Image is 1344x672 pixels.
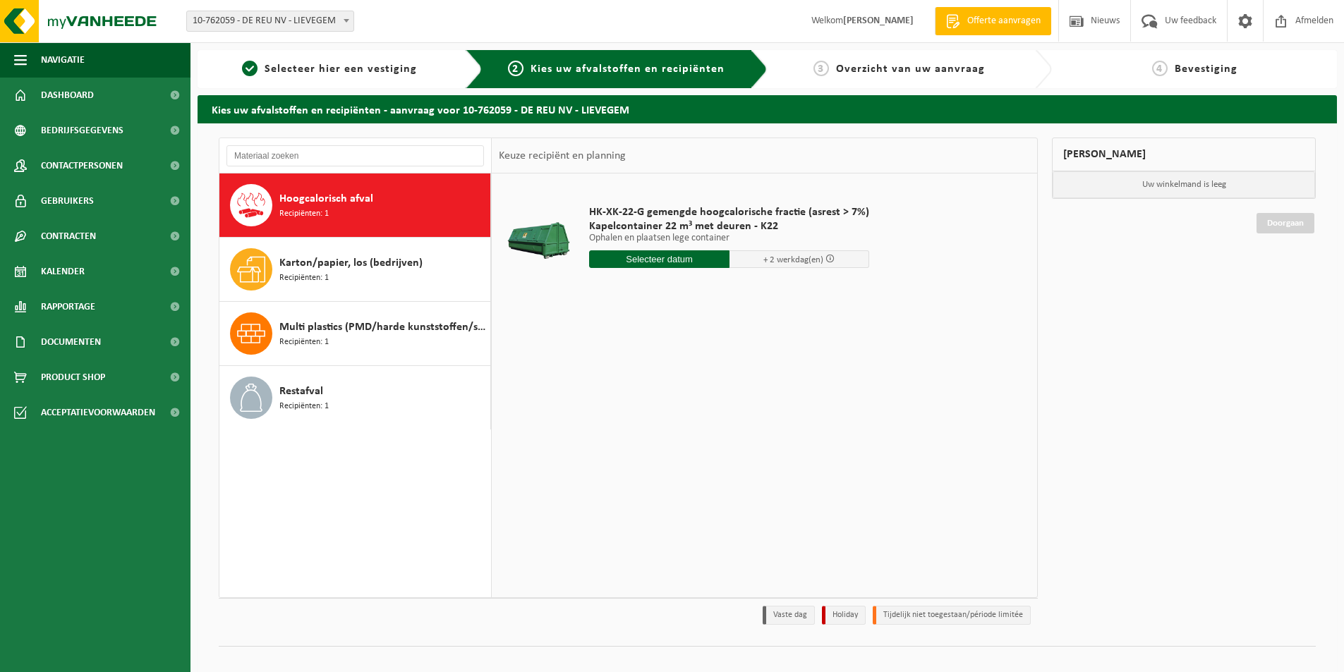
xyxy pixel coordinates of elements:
[41,183,94,219] span: Gebruikers
[964,14,1044,28] span: Offerte aanvragen
[1152,61,1168,76] span: 4
[836,63,985,75] span: Overzicht van uw aanvraag
[531,63,725,75] span: Kies uw afvalstoffen en recipiënten
[187,11,353,31] span: 10-762059 - DE REU NV - LIEVEGEM
[589,250,729,268] input: Selecteer datum
[41,254,85,289] span: Kalender
[265,63,417,75] span: Selecteer hier een vestiging
[279,400,329,413] span: Recipiënten: 1
[41,360,105,395] span: Product Shop
[242,61,258,76] span: 1
[41,148,123,183] span: Contactpersonen
[41,219,96,254] span: Contracten
[589,233,869,243] p: Ophalen en plaatsen lege container
[873,606,1031,625] li: Tijdelijk niet toegestaan/période limitée
[822,606,866,625] li: Holiday
[41,324,101,360] span: Documenten
[219,173,491,238] button: Hoogcalorisch afval Recipiënten: 1
[763,255,823,264] span: + 2 werkdag(en)
[589,219,869,233] span: Kapelcontainer 22 m³ met deuren - K22
[219,238,491,302] button: Karton/papier, los (bedrijven) Recipiënten: 1
[279,319,487,336] span: Multi plastics (PMD/harde kunststoffen/spanbanden/EPS/folie naturel/folie gemengd)
[813,61,829,76] span: 3
[279,336,329,349] span: Recipiënten: 1
[205,61,454,78] a: 1Selecteer hier een vestiging
[1053,171,1315,198] p: Uw winkelmand is leeg
[41,395,155,430] span: Acceptatievoorwaarden
[589,205,869,219] span: HK-XK-22-G gemengde hoogcalorische fractie (asrest > 7%)
[763,606,815,625] li: Vaste dag
[41,42,85,78] span: Navigatie
[219,366,491,429] button: Restafval Recipiënten: 1
[226,145,484,166] input: Materiaal zoeken
[843,16,914,26] strong: [PERSON_NAME]
[279,190,373,207] span: Hoogcalorisch afval
[219,302,491,366] button: Multi plastics (PMD/harde kunststoffen/spanbanden/EPS/folie naturel/folie gemengd) Recipiënten: 1
[279,255,423,271] span: Karton/papier, los (bedrijven)
[41,113,123,148] span: Bedrijfsgegevens
[198,95,1337,123] h2: Kies uw afvalstoffen en recipiënten - aanvraag voor 10-762059 - DE REU NV - LIEVEGEM
[1052,138,1316,171] div: [PERSON_NAME]
[186,11,354,32] span: 10-762059 - DE REU NV - LIEVEGEM
[41,289,95,324] span: Rapportage
[279,383,323,400] span: Restafval
[492,138,633,173] div: Keuze recipiënt en planning
[1257,213,1314,233] a: Doorgaan
[508,61,523,76] span: 2
[41,78,94,113] span: Dashboard
[1175,63,1237,75] span: Bevestiging
[279,207,329,221] span: Recipiënten: 1
[279,271,329,285] span: Recipiënten: 1
[935,7,1051,35] a: Offerte aanvragen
